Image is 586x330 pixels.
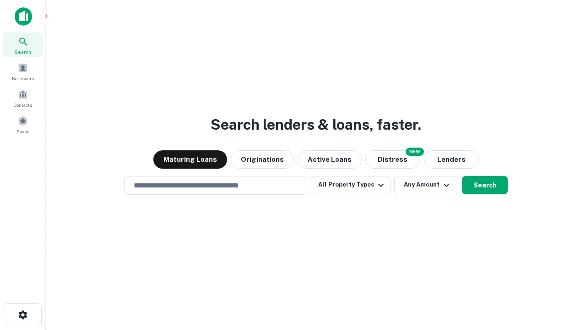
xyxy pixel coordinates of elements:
span: Contacts [14,101,32,109]
button: Search [462,176,508,194]
a: Search [3,33,43,57]
button: Originations [231,150,294,169]
span: Borrowers [12,75,34,82]
div: NEW [406,148,424,156]
a: Contacts [3,86,43,110]
a: Borrowers [3,59,43,84]
span: Search [15,48,31,55]
button: Search distressed loans with lien and other non-mortgage details. [365,150,420,169]
button: Maturing Loans [153,150,227,169]
img: capitalize-icon.png [15,7,32,26]
button: Active Loans [298,150,362,169]
button: Lenders [424,150,479,169]
button: Any Amount [394,176,458,194]
iframe: Chat Widget [540,257,586,301]
span: Saved [16,128,30,135]
a: Saved [3,112,43,137]
button: All Property Types [311,176,391,194]
h3: Search lenders & loans, faster. [211,114,421,136]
